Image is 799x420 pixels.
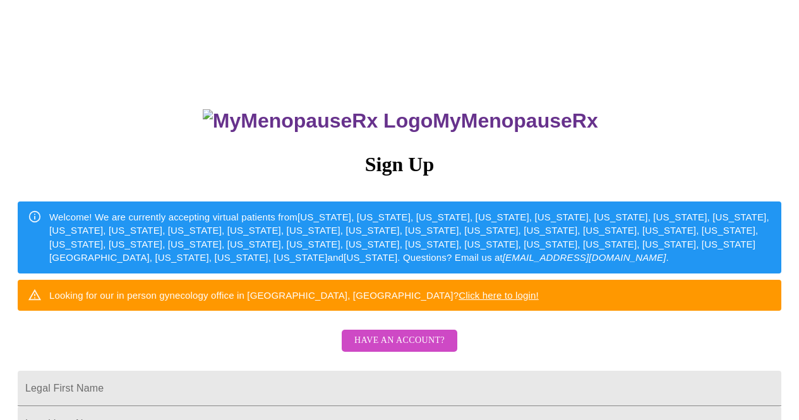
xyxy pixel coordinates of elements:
h3: MyMenopauseRx [20,109,782,133]
h3: Sign Up [18,153,781,176]
div: Looking for our in person gynecology office in [GEOGRAPHIC_DATA], [GEOGRAPHIC_DATA]? [49,284,539,307]
button: Have an account? [342,330,457,352]
a: Have an account? [339,344,460,354]
span: Have an account? [354,333,445,349]
em: [EMAIL_ADDRESS][DOMAIN_NAME] [503,252,666,263]
div: Welcome! We are currently accepting virtual patients from [US_STATE], [US_STATE], [US_STATE], [US... [49,205,771,270]
a: Click here to login! [459,290,539,301]
img: MyMenopauseRx Logo [203,109,433,133]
